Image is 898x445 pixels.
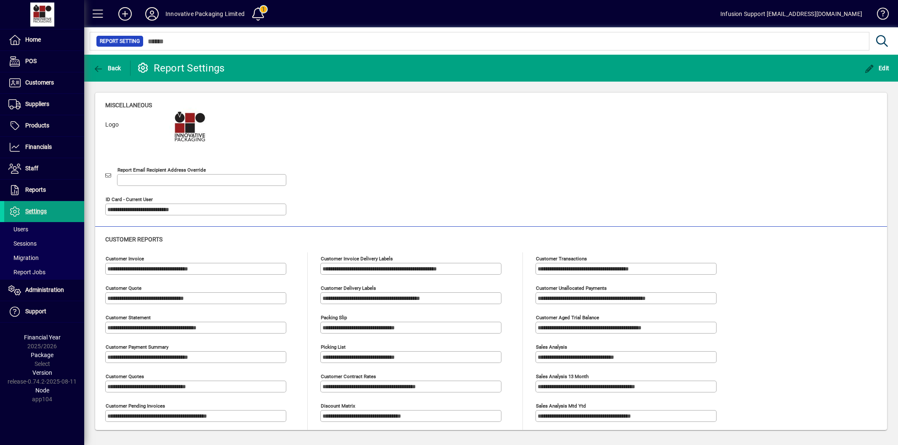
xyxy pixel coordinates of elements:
mat-label: Customer quote [106,285,141,291]
mat-label: Customer Payment Summary [106,344,168,350]
mat-label: Customer delivery labels [321,285,376,291]
a: Reports [4,180,84,201]
div: Report Settings [137,61,225,75]
div: Infusion Support [EMAIL_ADDRESS][DOMAIN_NAME] [720,7,862,21]
span: Staff [25,165,38,172]
span: Miscellaneous [105,102,152,109]
mat-label: Customer invoice delivery labels [321,256,393,262]
span: Back [93,65,121,72]
a: Support [4,301,84,322]
mat-label: Sales analysis [536,344,567,350]
a: Customers [4,72,84,93]
mat-label: Customer pending invoices [106,403,165,409]
span: POS [25,58,37,64]
mat-label: Customer invoice [106,256,144,262]
a: Users [4,222,84,236]
a: Home [4,29,84,50]
mat-label: Discount Matrix [321,403,355,409]
span: Node [35,387,49,394]
div: Innovative Packaging Limited [165,7,245,21]
span: Sessions [8,240,37,247]
a: Financials [4,137,84,158]
a: Products [4,115,84,136]
app-page-header-button: Back [84,61,131,76]
button: Add [112,6,139,21]
a: POS [4,51,84,72]
span: Settings [25,208,47,215]
span: Suppliers [25,101,49,107]
span: Reports [25,186,46,193]
span: Customers [25,79,54,86]
button: Back [91,61,123,76]
span: Edit [864,65,890,72]
span: Users [8,226,28,233]
mat-label: Sales analysis mtd ytd [536,403,586,409]
mat-label: Customer unallocated payments [536,285,607,291]
a: Suppliers [4,94,84,115]
a: Staff [4,158,84,179]
span: Report Setting [100,37,140,45]
a: Migration [4,251,84,265]
mat-label: Picking List [321,344,346,350]
mat-label: Customer Contract Rates [321,373,376,379]
a: Sessions [4,236,84,251]
span: Support [25,308,46,315]
a: Administration [4,280,84,301]
span: Home [25,36,41,43]
mat-label: Packing Slip [321,315,347,321]
span: Administration [25,286,64,293]
span: Version [32,369,52,376]
span: Financials [25,143,52,150]
mat-label: Customer statement [106,315,151,321]
button: Profile [139,6,165,21]
mat-label: Customer quotes [106,373,144,379]
mat-label: Report Email Recipient Address Override [117,167,206,173]
span: Customer reports [105,236,163,243]
label: Logo [99,120,163,154]
span: Products [25,122,49,129]
mat-label: ID Card - Current User [106,196,153,202]
mat-label: Customer transactions [536,256,587,262]
a: Report Jobs [4,265,84,279]
span: Migration [8,254,39,261]
a: Knowledge Base [871,2,887,29]
button: Edit [862,61,892,76]
mat-label: Sales analysis 13 month [536,373,589,379]
span: Financial Year [24,334,61,341]
span: Package [31,352,53,358]
mat-label: Customer aged trial balance [536,315,599,321]
span: Report Jobs [8,269,45,275]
